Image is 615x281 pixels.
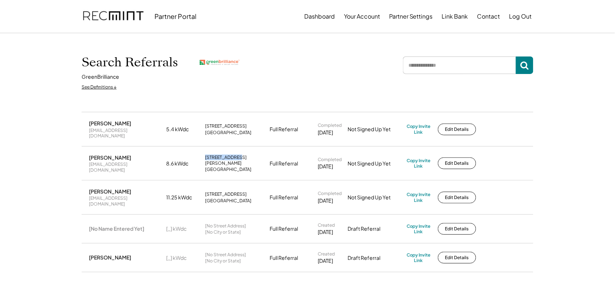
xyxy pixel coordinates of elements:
div: Draft Referral [348,254,402,262]
button: Edit Details [438,192,476,203]
h1: Search Referrals [82,55,178,70]
button: Edit Details [438,223,476,235]
button: Edit Details [438,252,476,264]
img: tab_keywords_by_traffic_grey.svg [73,42,78,48]
div: [STREET_ADDRESS] [205,191,247,197]
div: Completed [318,157,342,163]
div: [STREET_ADDRESS][PERSON_NAME] [205,155,265,166]
div: See Definitions ↓ [82,84,117,90]
div: 5.4 kWdc [166,126,201,133]
div: Domain Overview [28,43,65,48]
div: [GEOGRAPHIC_DATA] [205,167,251,172]
div: Not Signed Up Yet [348,126,402,133]
div: Full Referral [270,160,298,167]
div: [PERSON_NAME] [89,188,131,195]
button: Log Out [509,9,532,24]
button: Partner Settings [389,9,433,24]
div: [DATE] [318,163,333,170]
button: Contact [477,9,500,24]
div: Completed [318,122,342,128]
div: 11.25 kWdc [166,194,201,201]
button: Edit Details [438,124,476,135]
div: Not Signed Up Yet [348,160,402,167]
div: Created [318,251,335,257]
div: [STREET_ADDRESS] [205,123,247,129]
div: [No City or State] [205,229,241,235]
div: [No Name Entered Yet] [89,225,144,232]
div: Copy Invite Link [407,124,431,135]
div: Full Referral [270,225,298,233]
div: [DATE] [318,257,333,265]
div: Not Signed Up Yet [348,194,402,201]
div: Draft Referral [348,225,402,233]
div: Full Referral [270,194,298,201]
div: Domain: [DOMAIN_NAME] [19,19,80,25]
div: [PERSON_NAME] [89,120,131,126]
img: logo_orange.svg [12,12,17,17]
div: [GEOGRAPHIC_DATA] [205,130,251,136]
img: greenbrilliance.png [200,60,240,65]
div: [DATE] [318,129,333,136]
div: Copy Invite Link [407,192,431,203]
img: website_grey.svg [12,19,17,25]
button: Edit Details [438,157,476,169]
div: [GEOGRAPHIC_DATA] [205,198,251,204]
img: tab_domain_overview_orange.svg [20,42,26,48]
div: [EMAIL_ADDRESS][DOMAIN_NAME] [89,128,162,139]
div: [EMAIL_ADDRESS][DOMAIN_NAME] [89,195,162,207]
div: [_] kWdc [166,254,201,262]
div: Keywords by Traffic [81,43,123,48]
button: Link Bank [442,9,468,24]
div: [EMAIL_ADDRESS][DOMAIN_NAME] [89,161,162,173]
div: v 4.0.25 [20,12,36,17]
div: [No City or State] [205,258,241,264]
div: GreenBrilliance [82,73,119,81]
div: [PERSON_NAME] [89,254,131,261]
div: Full Referral [270,126,298,133]
div: Copy Invite Link [407,252,431,264]
img: recmint-logotype%403x.png [83,4,144,29]
div: [DATE] [318,229,333,236]
div: Copy Invite Link [407,223,431,235]
div: [No Street Address] [205,252,246,258]
div: [_] kWdc [166,225,201,233]
div: Completed [318,191,342,196]
div: Full Referral [270,254,298,262]
button: Your Account [344,9,380,24]
div: Partner Portal [154,12,196,20]
div: [No Street Address] [205,223,246,229]
button: Dashboard [304,9,335,24]
div: 8.6 kWdc [166,160,201,167]
div: [DATE] [318,197,333,204]
div: Created [318,222,335,228]
div: Copy Invite Link [407,158,431,169]
div: [PERSON_NAME] [89,154,131,161]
